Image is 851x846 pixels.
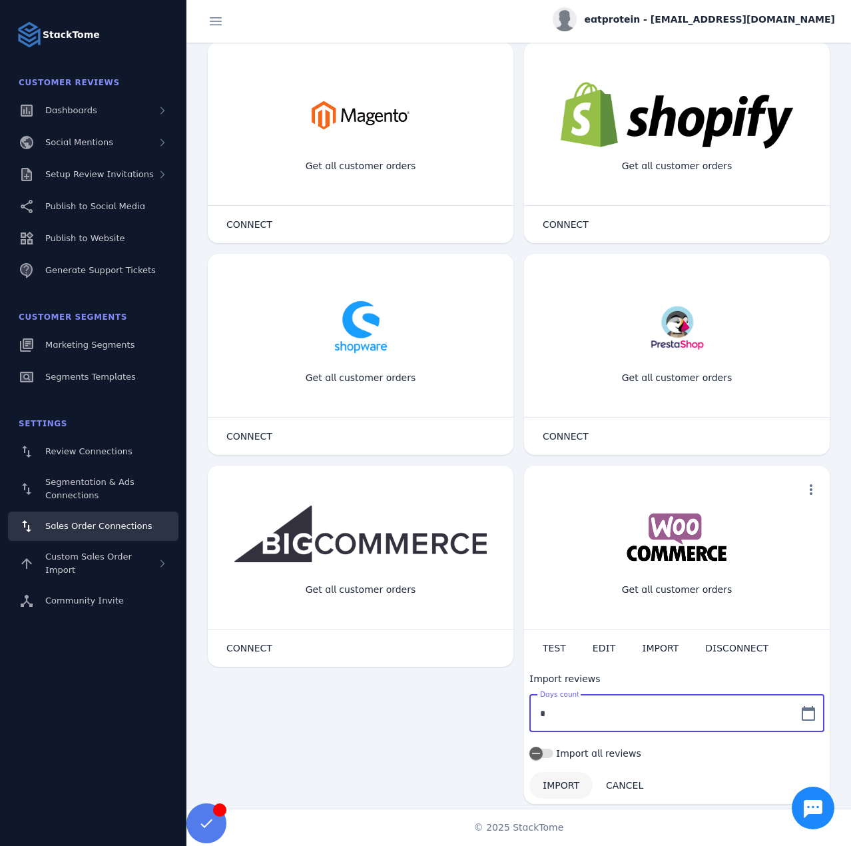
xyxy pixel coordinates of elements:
[579,635,629,661] button: EDIT
[543,781,579,790] span: IMPORT
[295,360,427,396] div: Get all customer orders
[623,506,732,572] img: woocommerce.png
[19,312,127,322] span: Customer Segments
[529,211,602,238] button: CONNECT
[8,224,178,253] a: Publish to Website
[226,220,272,229] span: CONNECT
[792,705,824,721] mat-icon: calendar_today
[8,437,178,466] a: Review Connections
[8,469,178,509] a: Segmentation & Ads Connections
[45,233,125,243] span: Publish to Website
[529,423,602,450] button: CONNECT
[553,7,577,31] img: profile.jpg
[646,294,707,360] img: prestashop.png
[553,7,835,31] button: eatprotein - [EMAIL_ADDRESS][DOMAIN_NAME]
[45,552,132,575] span: Custom Sales Order Import
[692,635,782,661] button: DISCONNECT
[16,21,43,48] img: Logo image
[611,572,743,608] div: Get all customer orders
[8,362,178,392] a: Segments Templates
[798,476,824,503] button: more
[213,635,286,661] button: CONNECT
[8,512,178,541] a: Sales Order Connections
[19,78,120,87] span: Customer Reviews
[295,149,427,184] div: Get all customer orders
[8,586,178,616] a: Community Invite
[606,781,643,790] span: CANCEL
[45,137,113,147] span: Social Mentions
[529,772,593,799] button: IMPORT
[45,446,133,456] span: Review Connections
[529,672,824,686] div: Import reviews
[611,360,743,396] div: Get all customer orders
[226,432,272,441] span: CONNECT
[8,330,178,360] a: Marketing Segments
[45,169,154,179] span: Setup Review Invitations
[611,149,743,184] div: Get all customer orders
[593,772,657,799] button: CANCEL
[226,643,272,653] span: CONNECT
[529,635,579,661] button: TEST
[543,432,589,441] span: CONNECT
[629,635,692,661] button: IMPORT
[593,643,615,653] span: EDIT
[45,265,156,275] span: Generate Support Tickets
[705,643,768,653] span: DISCONNECT
[45,596,124,606] span: Community Invite
[585,13,835,27] span: eatprotein - [EMAIL_ADDRESS][DOMAIN_NAME]
[213,211,286,238] button: CONNECT
[543,643,566,653] span: TEST
[295,572,427,608] div: Get all customer orders
[543,220,589,229] span: CONNECT
[540,690,579,698] mat-label: Days count
[642,643,679,653] span: IMPORT
[43,28,100,42] strong: StackTome
[45,201,145,211] span: Publish to Social Media
[45,372,136,382] span: Segments Templates
[561,82,794,149] img: shopify.png
[553,745,641,761] label: Import all reviews
[8,192,178,221] a: Publish to Social Media
[328,294,394,360] img: shopware.png
[45,340,135,350] span: Marketing Segments
[45,521,152,531] span: Sales Order Connections
[45,105,97,115] span: Dashboards
[213,423,286,450] button: CONNECT
[8,256,178,285] a: Generate Support Tickets
[45,477,135,500] span: Segmentation & Ads Connections
[474,821,564,835] span: © 2025 StackTome
[294,82,427,149] img: magento.png
[19,419,67,428] span: Settings
[234,506,487,562] img: bigcommerce.png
